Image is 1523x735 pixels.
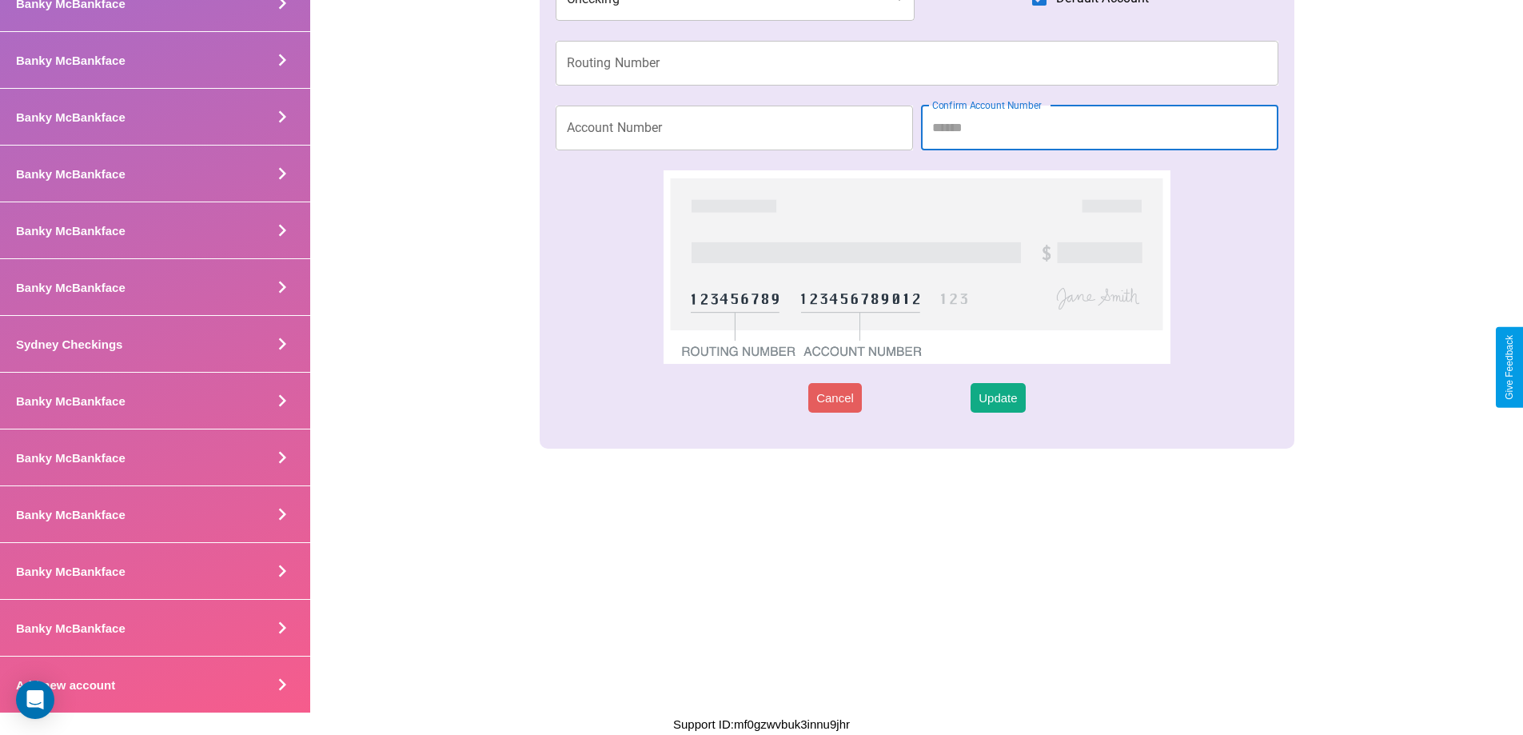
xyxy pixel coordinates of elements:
[1504,335,1515,400] div: Give Feedback
[16,110,126,124] h4: Banky McBankface
[971,383,1025,413] button: Update
[16,281,126,294] h4: Banky McBankface
[16,508,126,521] h4: Banky McBankface
[16,224,126,238] h4: Banky McBankface
[673,713,850,735] p: Support ID: mf0gzwvbuk3innu9jhr
[16,678,115,692] h4: Add new account
[16,167,126,181] h4: Banky McBankface
[932,98,1042,112] label: Confirm Account Number
[16,338,122,351] h4: Sydney Checkings
[16,681,54,719] div: Open Intercom Messenger
[16,394,126,408] h4: Banky McBankface
[808,383,862,413] button: Cancel
[664,170,1170,364] img: check
[16,565,126,578] h4: Banky McBankface
[16,621,126,635] h4: Banky McBankface
[16,54,126,67] h4: Banky McBankface
[16,451,126,465] h4: Banky McBankface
